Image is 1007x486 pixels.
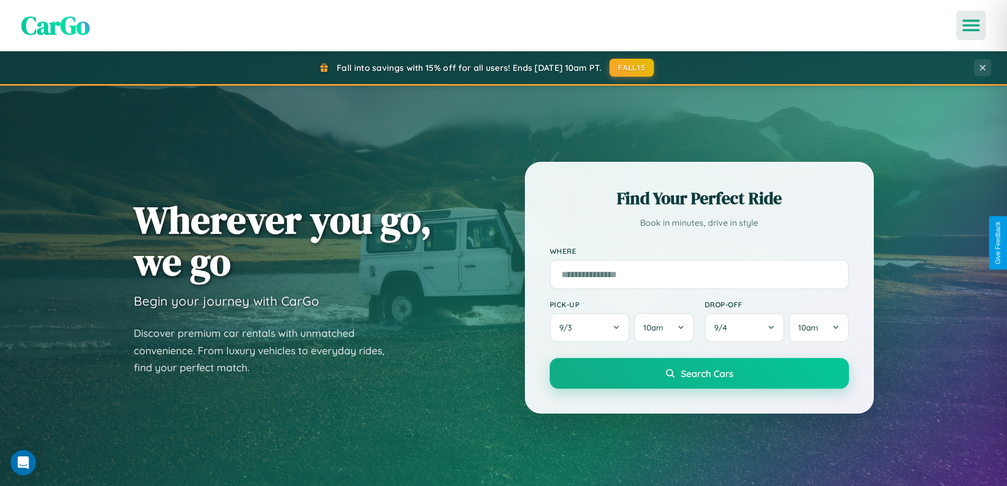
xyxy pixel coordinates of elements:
button: Open menu [956,11,986,40]
h3: Begin your journey with CarGo [134,293,319,309]
button: 10am [789,313,848,342]
button: 10am [634,313,694,342]
button: 9/3 [550,313,630,342]
button: 9/4 [705,313,785,342]
p: Book in minutes, drive in style [550,215,849,231]
h1: Wherever you go, we go [134,199,432,282]
button: FALL15 [609,59,654,77]
button: Search Cars [550,358,849,389]
label: Pick-up [550,300,694,309]
label: Where [550,246,849,255]
span: Search Cars [681,368,733,379]
label: Drop-off [705,300,849,309]
span: 10am [643,323,663,333]
div: Open Intercom Messenger [11,450,36,475]
span: CarGo [21,8,90,43]
span: 9 / 3 [559,323,577,333]
div: Give Feedback [994,222,1002,264]
span: 10am [798,323,818,333]
p: Discover premium car rentals with unmatched convenience. From luxury vehicles to everyday rides, ... [134,325,398,377]
span: Fall into savings with 15% off for all users! Ends [DATE] 10am PT. [337,62,602,73]
h2: Find Your Perfect Ride [550,187,849,210]
span: 9 / 4 [714,323,732,333]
